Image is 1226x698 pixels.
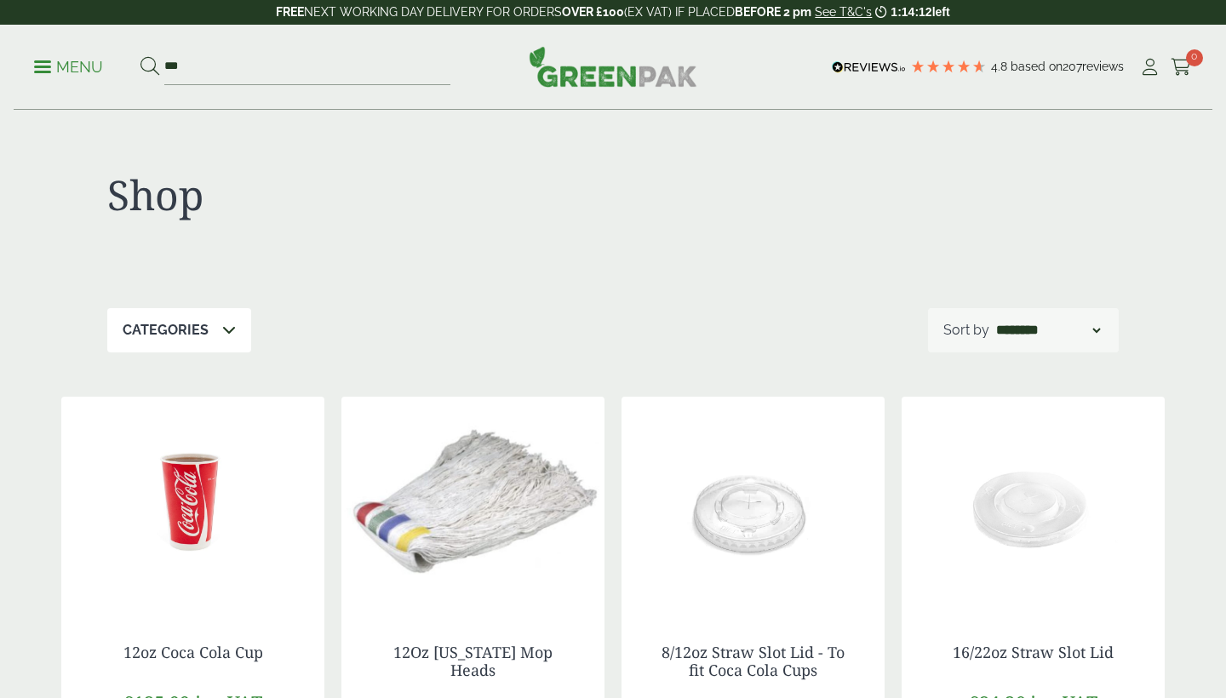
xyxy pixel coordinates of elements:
[562,5,624,19] strong: OVER £100
[1186,49,1203,66] span: 0
[902,397,1165,609] img: 16/22oz Straw Slot Coke Cup lid
[123,320,209,340] p: Categories
[107,170,613,220] h1: Shop
[832,61,906,73] img: REVIEWS.io
[1063,60,1082,73] span: 207
[276,5,304,19] strong: FREE
[891,5,931,19] span: 1:14:12
[1171,54,1192,80] a: 0
[34,57,103,74] a: Menu
[123,642,263,662] a: 12oz Coca Cola Cup
[993,320,1103,340] select: Shop order
[815,5,872,19] a: See T&C's
[991,60,1011,73] span: 4.8
[1171,59,1192,76] i: Cart
[529,46,697,87] img: GreenPak Supplies
[1011,60,1063,73] span: Based on
[943,320,989,340] p: Sort by
[953,642,1114,662] a: 16/22oz Straw Slot Lid
[735,5,811,19] strong: BEFORE 2 pm
[910,59,987,74] div: 4.79 Stars
[1082,60,1124,73] span: reviews
[34,57,103,77] p: Menu
[393,642,553,681] a: 12Oz [US_STATE] Mop Heads
[622,397,885,609] img: 12oz straw slot coke cup lid
[341,397,604,609] img: 4030049A-12oz-Kentucky-Mop-Head
[662,642,845,681] a: 8/12oz Straw Slot Lid - To fit Coca Cola Cups
[932,5,950,19] span: left
[1139,59,1160,76] i: My Account
[61,397,324,609] img: 12oz Coca Cola Cup with coke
